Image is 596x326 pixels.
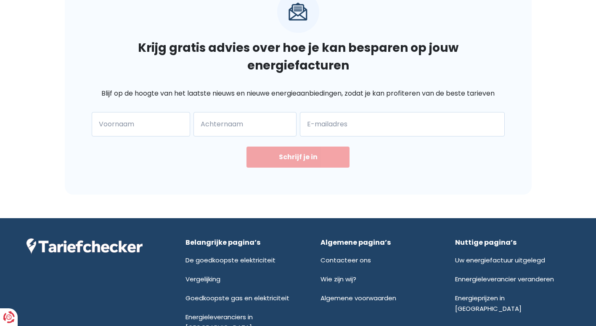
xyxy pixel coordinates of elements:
[185,275,220,283] a: Vergelijking
[92,88,505,99] p: Blijf op de hoogte van het laatste nieuws en nieuwe energieaanbiedingen, zodat je kan profiteren ...
[321,238,435,246] div: Algemene pagina’s
[26,238,143,254] img: Tariefchecker logo
[321,275,356,283] a: Wie zijn wij?
[321,294,396,302] a: Algemene voorwaarden
[455,294,522,313] a: Energieprijzen in [GEOGRAPHIC_DATA]
[300,112,505,136] input: john@email.com
[185,256,275,265] a: De goedkoopste elektriciteit
[185,238,300,246] div: Belangrijke pagina’s
[246,147,350,168] button: Schrijf je in
[455,275,554,283] a: Ennergieleverancier veranderen
[185,294,289,302] a: Goedkoopste gas en elektriciteit
[321,256,371,265] a: Contacteer ons
[92,39,505,75] h2: Krijg gratis advies over hoe je kan besparen op jouw energiefacturen
[193,112,297,136] input: Smith
[455,238,570,246] div: Nuttige pagina’s
[92,112,190,136] input: John
[455,256,545,265] a: Uw energiefactuur uitgelegd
